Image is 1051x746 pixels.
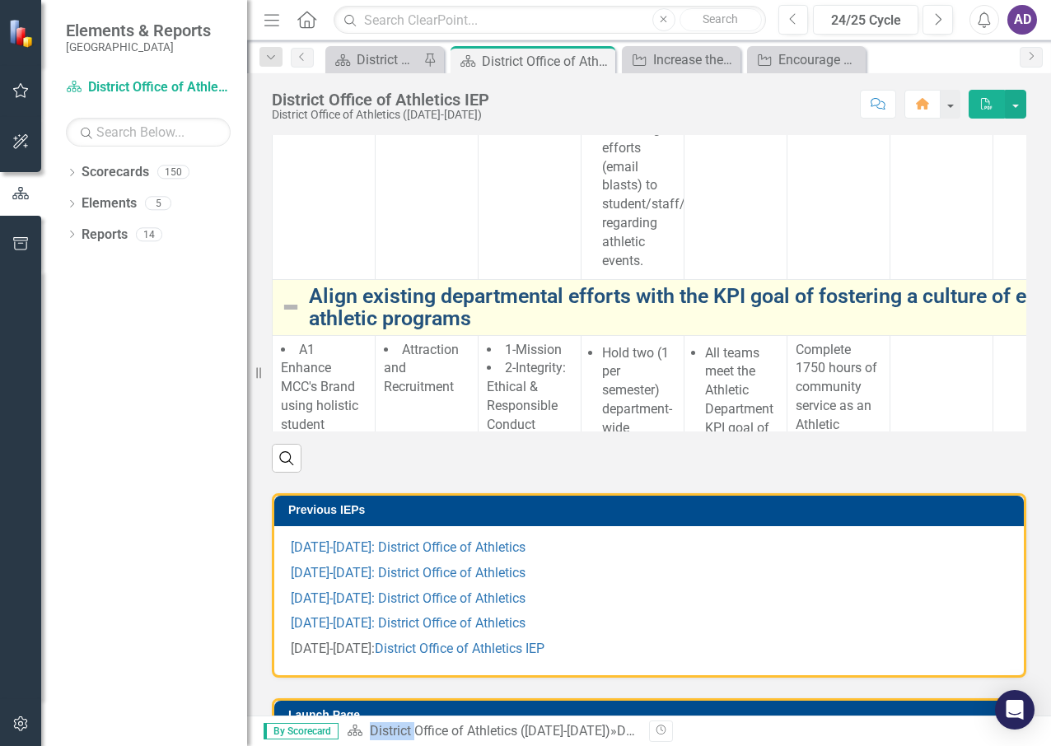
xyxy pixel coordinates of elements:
[291,636,1007,659] p: [DATE]-[DATE]:
[995,690,1035,730] div: Open Intercom Messenger
[487,360,566,432] span: 2-Integrity: Ethical & Responsible Conduct
[778,49,862,70] div: Encourage and APPLY Innovative Practices (to support students or improve business practices)
[281,342,367,508] span: A1 Enhance MCC's Brand using holistic student experiences as an expanded community asset
[334,6,765,35] input: Search ClearPoint...
[157,166,189,180] div: 150
[1007,5,1037,35] button: AD
[680,8,762,31] button: Search
[626,49,736,70] a: Increase the student, staff and campus engagement at MCC Athletic events
[288,709,1016,721] h3: Launch Page
[347,722,637,741] div: »
[66,40,211,54] small: [GEOGRAPHIC_DATA]
[291,615,525,631] a: [DATE]-[DATE]: District Office of Athletics
[291,590,525,606] a: [DATE]-[DATE]: District Office of Athletics
[82,226,128,245] a: Reports
[281,297,301,317] img: Not Defined
[264,723,339,739] span: By Scorecard
[602,82,675,270] li: Develop targeted marketing efforts (email blasts) to student/staff/faculty regarding athletic eve...
[66,78,231,97] a: District Office of Athletics ([DATE]-[DATE])
[370,723,610,739] a: District Office of Athletics ([DATE]-[DATE])
[145,197,171,211] div: 5
[617,723,787,739] div: District Office of Athletics IEP
[703,12,738,26] span: Search
[136,227,162,241] div: 14
[329,49,419,70] a: District Office of Athletics IEP
[796,341,881,511] p: Complete 1750 hours of community service as an Athletic Department for the [DATE]-[DATE] sports s...
[66,21,211,40] span: Elements & Reports
[384,342,459,395] span: Attraction and Recruitment
[482,51,611,72] div: District Office of Athletics IEP
[291,539,525,555] a: [DATE]-[DATE]: District Office of Athletics
[505,342,562,357] span: 1-Mission
[705,344,778,570] li: All teams meet the Athletic Department KPI goal of an average of 10 hours of community service pe...
[82,194,137,213] a: Elements
[291,565,525,580] a: [DATE]-[DATE]: District Office of Athletics
[813,5,918,35] button: 24/25 Cycle
[751,49,862,70] a: Encourage and APPLY Innovative Practices (to support students or improve business practices)
[66,118,231,147] input: Search Below...
[288,504,1016,516] h3: Previous IEPs
[602,344,675,739] li: Hold two (1 per semester) department-wide volunteer events for all athletics staff to participate...
[272,109,489,121] div: District Office of Athletics ([DATE]-[DATE])
[375,641,544,656] a: District Office of Athletics IEP
[272,91,489,109] div: District Office of Athletics IEP
[357,49,419,70] div: District Office of Athletics IEP
[8,19,37,48] img: ClearPoint Strategy
[82,163,149,182] a: Scorecards
[819,11,913,30] div: 24/25 Cycle
[653,49,736,70] div: Increase the student, staff and campus engagement at MCC Athletic events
